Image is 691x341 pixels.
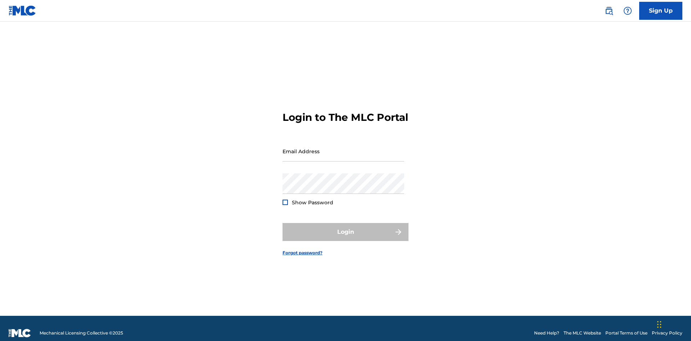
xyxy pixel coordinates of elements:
[564,330,601,336] a: The MLC Website
[657,314,661,335] div: Drag
[9,5,36,16] img: MLC Logo
[655,306,691,341] iframe: Chat Widget
[602,4,616,18] a: Public Search
[292,199,333,206] span: Show Password
[534,330,559,336] a: Need Help?
[620,4,635,18] div: Help
[639,2,682,20] a: Sign Up
[40,330,123,336] span: Mechanical Licensing Collective © 2025
[283,111,408,124] h3: Login to The MLC Portal
[605,330,647,336] a: Portal Terms of Use
[605,6,613,15] img: search
[283,250,322,256] a: Forgot password?
[623,6,632,15] img: help
[9,329,31,337] img: logo
[652,330,682,336] a: Privacy Policy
